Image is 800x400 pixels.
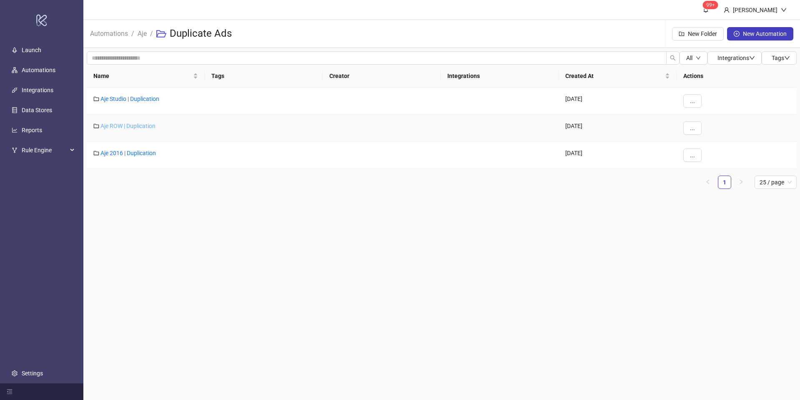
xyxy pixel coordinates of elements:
span: 25 / page [760,176,792,189]
button: ... [683,148,702,162]
a: 1 [718,176,731,189]
button: Integrationsdown [707,51,762,65]
span: Tags [772,55,790,61]
span: folder [93,123,99,129]
a: Launch [22,47,41,53]
button: ... [683,121,702,135]
span: All [686,55,692,61]
span: down [781,7,787,13]
span: search [670,55,676,61]
li: / [131,20,134,47]
th: Name [87,65,205,88]
span: down [749,55,755,61]
span: plus-circle [734,31,740,37]
div: [DATE] [559,88,677,115]
button: New Folder [672,27,724,40]
span: right [739,179,744,184]
span: New Folder [688,30,717,37]
h3: Duplicate Ads [170,27,232,40]
div: Page Size [755,176,797,189]
li: / [150,20,153,47]
th: Tags [205,65,323,88]
sup: 1751 [703,1,718,9]
a: Aje ROW | Duplication [100,123,155,129]
button: ... [683,94,702,108]
a: Aje [136,28,148,38]
span: folder-open [156,29,166,39]
a: Settings [22,370,43,377]
div: [DATE] [559,142,677,169]
div: [PERSON_NAME] [730,5,781,15]
span: ... [690,125,695,131]
span: Rule Engine [22,142,68,158]
li: 1 [718,176,731,189]
span: New Automation [743,30,787,37]
span: bell [703,7,709,13]
span: folder [93,150,99,156]
button: Tagsdown [762,51,797,65]
a: Aje 2016 | Duplication [100,150,156,156]
th: Integrations [441,65,559,88]
a: Reports [22,127,42,133]
button: right [735,176,748,189]
th: Created At [559,65,677,88]
span: Name [93,71,191,81]
span: ... [690,152,695,158]
li: Previous Page [701,176,715,189]
a: Automations [88,28,130,38]
li: Next Page [735,176,748,189]
div: [DATE] [559,115,677,142]
a: Integrations [22,87,53,93]
button: Alldown [680,51,707,65]
span: fork [12,147,18,153]
span: Integrations [717,55,755,61]
a: Automations [22,67,55,73]
span: Created At [565,71,663,81]
th: Actions [677,65,797,88]
th: Creator [323,65,441,88]
span: down [784,55,790,61]
span: ... [690,98,695,104]
span: folder-add [679,31,685,37]
button: New Automation [727,27,793,40]
a: Aje Studio | Duplication [100,96,159,102]
span: folder [93,96,99,102]
button: left [701,176,715,189]
span: left [705,179,710,184]
span: down [696,55,701,60]
span: menu-fold [7,389,13,395]
span: user [724,7,730,13]
a: Data Stores [22,107,52,113]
